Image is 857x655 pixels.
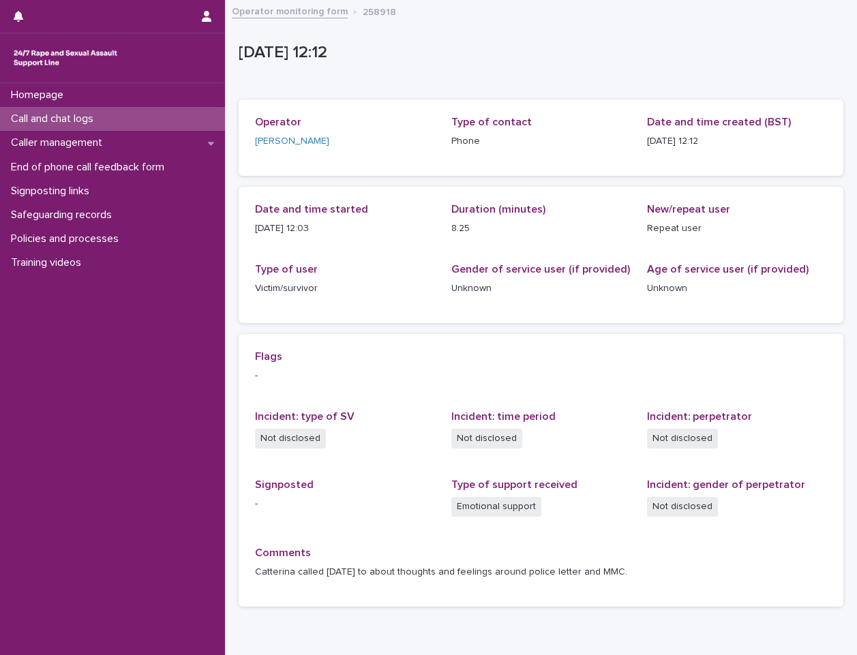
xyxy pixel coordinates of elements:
span: Flags [255,351,282,362]
span: Incident: type of SV [255,411,355,422]
span: Incident: gender of perpetrator [647,479,805,490]
p: Training videos [5,256,92,269]
p: [DATE] 12:12 [239,43,838,63]
p: Phone [451,134,631,149]
p: Victim/survivor [255,281,435,296]
span: Type of contact [451,117,532,127]
span: Not disclosed [647,429,718,448]
p: 8.25 [451,222,631,236]
span: Duration (minutes) [451,204,545,215]
span: Signposted [255,479,314,490]
p: - [255,497,435,511]
span: Type of support received [451,479,577,490]
span: Date and time created (BST) [647,117,791,127]
p: Caller management [5,136,113,149]
a: Operator monitoring form [232,3,348,18]
p: 258918 [363,3,396,18]
p: Catterina called [DATE] to about thoughts and feelings around police letter and MMC. [255,565,827,579]
img: rhQMoQhaT3yELyF149Cw [11,44,120,72]
span: Not disclosed [647,497,718,517]
span: Comments [255,547,311,558]
span: Date and time started [255,204,368,215]
span: Type of user [255,264,318,275]
p: End of phone call feedback form [5,161,175,174]
span: Gender of service user (if provided) [451,264,630,275]
span: Emotional support [451,497,541,517]
p: Safeguarding records [5,209,123,222]
p: Call and chat logs [5,112,104,125]
p: Signposting links [5,185,100,198]
p: Repeat user [647,222,827,236]
span: Age of service user (if provided) [647,264,809,275]
span: Incident: time period [451,411,556,422]
span: Not disclosed [451,429,522,448]
p: Policies and processes [5,232,130,245]
p: Unknown [451,281,631,296]
p: Unknown [647,281,827,296]
span: New/repeat user [647,204,730,215]
p: - [255,369,827,383]
span: Not disclosed [255,429,326,448]
p: [DATE] 12:12 [647,134,827,149]
span: Operator [255,117,301,127]
span: Incident: perpetrator [647,411,752,422]
p: [DATE] 12:03 [255,222,435,236]
a: [PERSON_NAME] [255,134,329,149]
p: Homepage [5,89,74,102]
